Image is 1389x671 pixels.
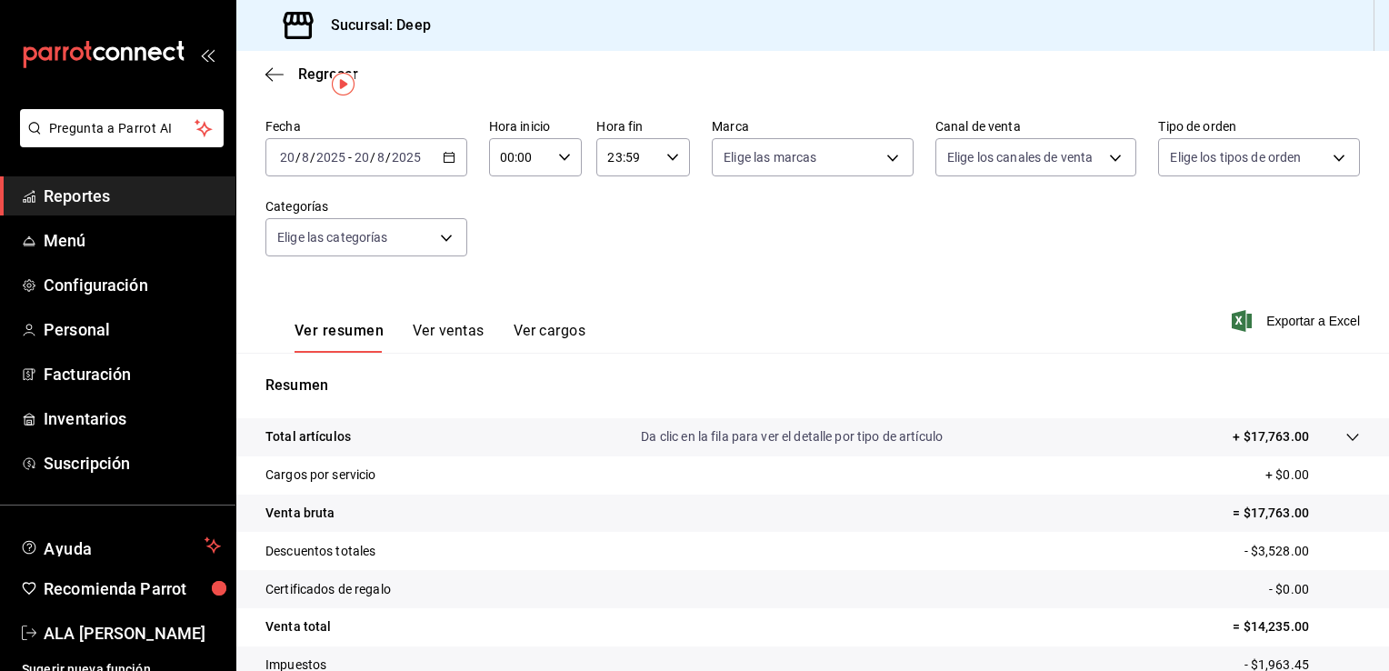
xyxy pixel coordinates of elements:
[298,65,358,83] span: Regresar
[385,150,391,165] span: /
[277,228,388,246] span: Elige las categorías
[935,120,1137,133] label: Canal de venta
[1158,120,1360,133] label: Tipo de orden
[265,200,467,213] label: Categorías
[44,576,221,601] span: Recomienda Parrot
[332,73,355,95] img: Tooltip marker
[514,322,586,353] button: Ver cargos
[295,322,585,353] div: navigation tabs
[315,150,346,165] input: ----
[44,273,221,297] span: Configuración
[265,504,335,523] p: Venta bruta
[712,120,914,133] label: Marca
[44,228,221,253] span: Menú
[370,150,375,165] span: /
[265,542,375,561] p: Descuentos totales
[200,47,215,62] button: open_drawer_menu
[1235,310,1360,332] button: Exportar a Excel
[44,362,221,386] span: Facturación
[1269,580,1360,599] p: - $0.00
[1233,617,1360,636] p: = $14,235.00
[265,427,351,446] p: Total artículos
[265,466,376,485] p: Cargos por servicio
[295,150,301,165] span: /
[1265,466,1360,485] p: + $0.00
[265,375,1360,396] p: Resumen
[641,427,943,446] p: Da clic en la fila para ver el detalle por tipo de artículo
[265,617,331,636] p: Venta total
[724,148,816,166] span: Elige las marcas
[49,119,195,138] span: Pregunta a Parrot AI
[1170,148,1301,166] span: Elige los tipos de orden
[44,406,221,431] span: Inventarios
[376,150,385,165] input: --
[1233,427,1309,446] p: + $17,763.00
[1244,542,1360,561] p: - $3,528.00
[489,120,583,133] label: Hora inicio
[44,451,221,476] span: Suscripción
[295,322,384,353] button: Ver resumen
[596,120,690,133] label: Hora fin
[13,132,224,151] a: Pregunta a Parrot AI
[44,535,197,556] span: Ayuda
[947,148,1093,166] span: Elige los canales de venta
[44,317,221,342] span: Personal
[316,15,431,36] h3: Sucursal: Deep
[265,120,467,133] label: Fecha
[44,184,221,208] span: Reportes
[265,580,391,599] p: Certificados de regalo
[391,150,422,165] input: ----
[310,150,315,165] span: /
[301,150,310,165] input: --
[413,322,485,353] button: Ver ventas
[20,109,224,147] button: Pregunta a Parrot AI
[265,65,358,83] button: Regresar
[279,150,295,165] input: --
[1233,504,1360,523] p: = $17,763.00
[44,621,221,646] span: ALA [PERSON_NAME]
[348,150,352,165] span: -
[354,150,370,165] input: --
